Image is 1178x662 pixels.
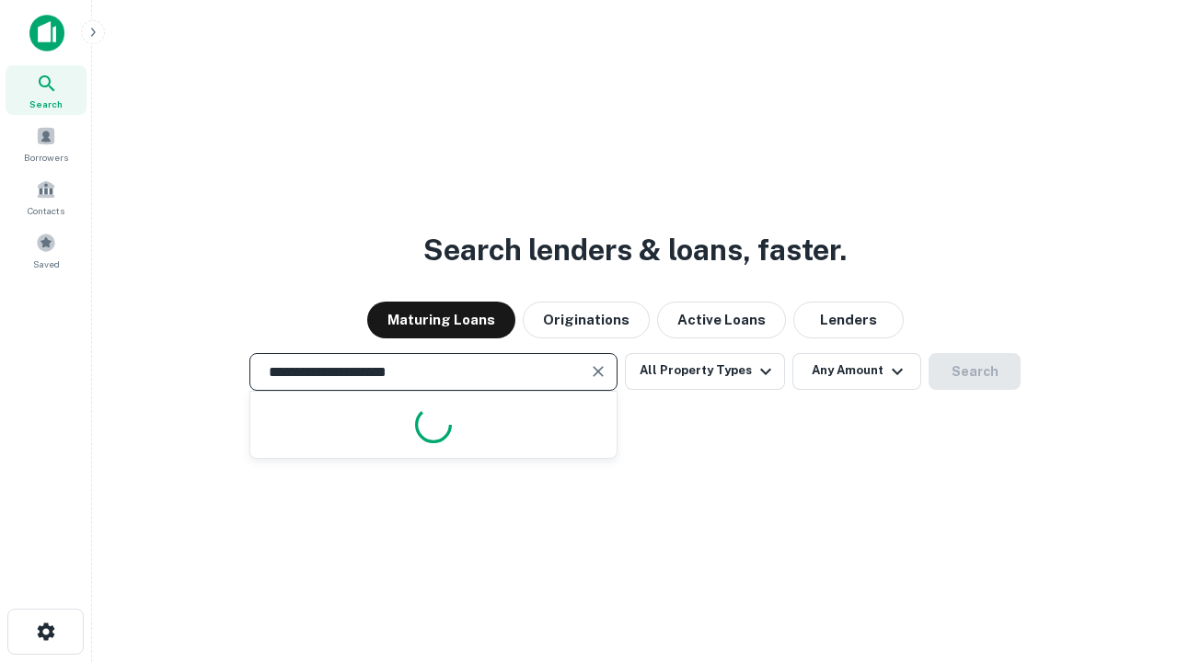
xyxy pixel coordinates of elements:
[29,15,64,51] img: capitalize-icon.png
[792,353,921,390] button: Any Amount
[1086,515,1178,603] iframe: Chat Widget
[6,225,87,275] a: Saved
[657,302,786,338] button: Active Loans
[28,203,64,218] span: Contacts
[625,353,785,390] button: All Property Types
[793,302,904,338] button: Lenders
[33,257,60,271] span: Saved
[29,97,63,111] span: Search
[6,65,87,115] a: Search
[523,302,650,338] button: Originations
[6,172,87,222] a: Contacts
[585,359,611,384] button: Clear
[6,119,87,168] a: Borrowers
[423,228,847,272] h3: Search lenders & loans, faster.
[24,150,68,165] span: Borrowers
[367,302,515,338] button: Maturing Loans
